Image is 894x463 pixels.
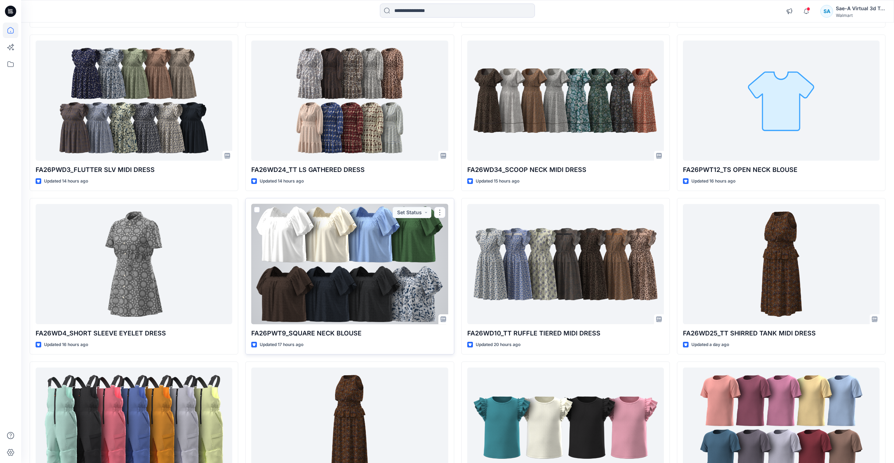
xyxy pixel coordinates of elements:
[683,328,880,338] p: FA26WD25_TT SHIRRED TANK MIDI DRESS
[691,341,729,348] p: Updated a day ago
[683,41,880,161] a: FA26PWT12_TS OPEN NECK BLOUSE
[260,178,304,185] p: Updated 14 hours ago
[683,204,880,324] a: FA26WD25_TT SHIRRED TANK MIDI DRESS
[36,165,232,175] p: FA26PWD3_FLUTTER SLV MIDI DRESS
[467,204,664,324] a: FA26WD10_TT RUFFLE TIERED MIDI DRESS
[476,178,519,185] p: Updated 15 hours ago
[836,4,885,13] div: Sae-A Virtual 3d Team
[36,328,232,338] p: FA26WD4_SHORT SLEEVE EYELET DRESS
[251,165,448,175] p: FA26WD24_TT LS GATHERED DRESS
[36,204,232,324] a: FA26WD4_SHORT SLEEVE EYELET DRESS
[36,41,232,161] a: FA26PWD3_FLUTTER SLV MIDI DRESS
[836,13,885,18] div: Walmart
[251,204,448,324] a: FA26PWT9_SQUARE NECK BLOUSE
[683,165,880,175] p: FA26PWT12_TS OPEN NECK BLOUSE
[260,341,303,348] p: Updated 17 hours ago
[820,5,833,18] div: SA
[691,178,735,185] p: Updated 16 hours ago
[467,165,664,175] p: FA26WD34_SCOOP NECK MIDI DRESS
[251,328,448,338] p: FA26PWT9_SQUARE NECK BLOUSE
[476,341,520,348] p: Updated 20 hours ago
[467,41,664,161] a: FA26WD34_SCOOP NECK MIDI DRESS
[44,178,88,185] p: Updated 14 hours ago
[251,41,448,161] a: FA26WD24_TT LS GATHERED DRESS
[44,341,88,348] p: Updated 16 hours ago
[467,328,664,338] p: FA26WD10_TT RUFFLE TIERED MIDI DRESS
